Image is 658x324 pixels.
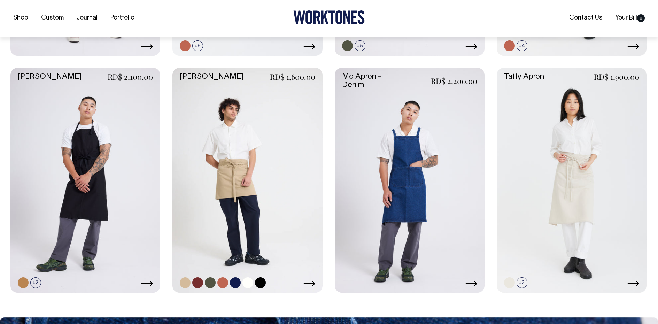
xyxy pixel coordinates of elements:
span: 0 [637,14,645,22]
a: Journal [74,13,100,24]
span: +2 [30,277,41,288]
a: Custom [38,13,67,24]
span: +5 [355,40,365,51]
a: Shop [10,13,31,24]
span: +4 [517,40,527,51]
a: Your Bill0 [612,12,648,24]
span: +2 [517,277,527,288]
a: Contact Us [566,12,605,24]
a: Portfolio [108,13,137,24]
span: +9 [192,40,203,51]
